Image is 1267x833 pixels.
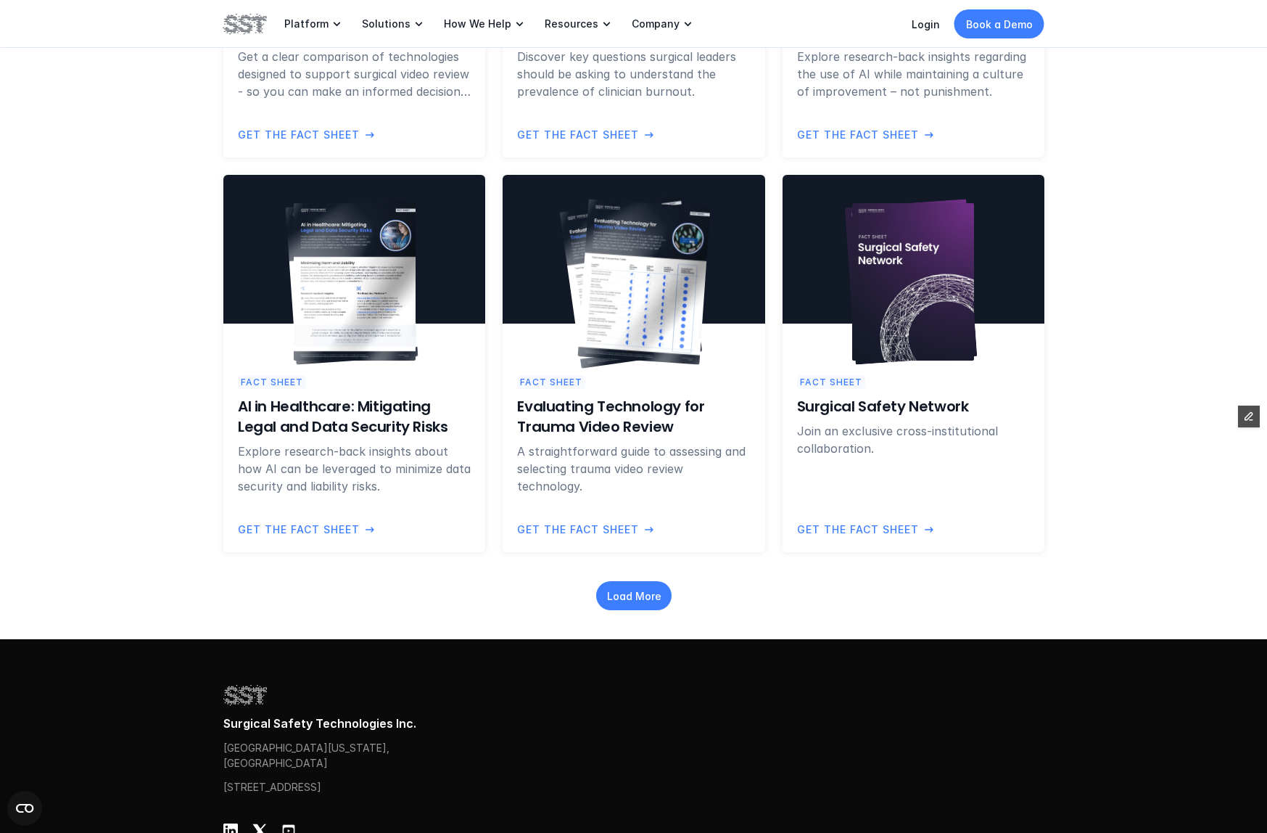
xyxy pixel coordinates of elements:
p: Get the Fact Sheet [796,521,918,537]
p: Load More [606,588,661,603]
p: Surgical Safety Technologies Inc. [223,716,1044,731]
h6: AI in Healthcare: Mitigating Legal and Data Security Risks [238,396,471,437]
p: Get the Fact Sheet [796,126,918,142]
button: Edit Framer Content [1238,406,1260,427]
p: Solutions [362,17,410,30]
p: Book a Demo [966,17,1033,32]
p: Fact Sheet [799,375,862,389]
a: Trauma video review fact sheet coverTrauma video review fact sheet coverFact SheetEvaluating Tech... [503,175,764,552]
a: Surgical Safety Network fact sheet coverSurgical Safety Network fact sheet coverFact SheetSurgica... [782,175,1044,552]
img: SST logo [223,12,267,36]
img: Cover of AI in Healthcare: Mitigating Legal and Data Security Risks fact sheet [293,203,415,361]
img: Surgical Safety Network fact sheet cover [852,203,974,361]
p: Fact Sheet [241,375,303,389]
button: Open CMP widget [7,791,42,826]
p: Get the Fact Sheet [517,521,639,537]
p: Discover key questions surgical leaders should be asking to understand the prevalence of clinicia... [517,48,750,100]
p: Fact Sheet [520,375,582,389]
h6: Surgical Safety Network [796,396,1029,416]
a: Book a Demo [954,9,1044,38]
p: How We Help [444,17,511,30]
h6: Evaluating Technology for Trauma Video Review [517,396,750,437]
a: Cover of AI in Healthcare: Mitigating Legal and Data Security Risks fact sheetCover of AI in Heal... [223,175,485,552]
p: Platform [284,17,329,30]
p: Join an exclusive cross-institutional collaboration. [796,422,1029,457]
p: A straightforward guide to assessing and selecting trauma video review technology. [517,443,750,495]
p: Get the Fact Sheet [238,521,360,537]
p: [GEOGRAPHIC_DATA][US_STATE], [GEOGRAPHIC_DATA] [223,740,397,771]
p: Get the Fact Sheet [238,126,360,142]
p: Resources [545,17,598,30]
img: SST logo [223,683,267,707]
p: Company [632,17,680,30]
a: Login [912,18,940,30]
p: Get the Fact Sheet [517,126,639,142]
p: [STREET_ADDRESS] [223,779,364,795]
p: Explore research-back insights regarding the use of AI while maintaining a culture of improvement... [796,48,1029,100]
p: Explore research-back insights about how AI can be leveraged to minimize data security and liabil... [238,443,471,495]
img: Trauma video review fact sheet cover [578,199,711,364]
p: Get a clear comparison of technologies designed to support surgical video review - so you can mak... [238,48,471,100]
